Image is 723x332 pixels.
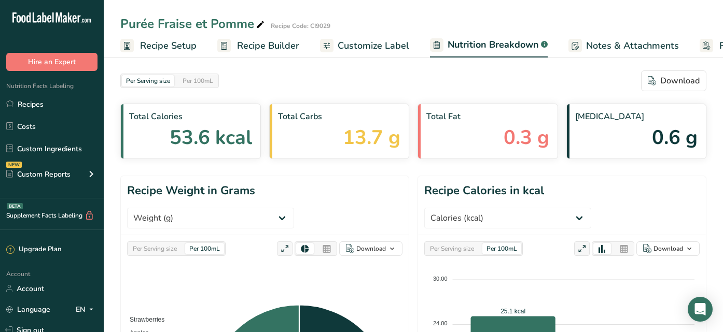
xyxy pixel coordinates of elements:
a: Nutrition Breakdown [430,33,548,58]
button: Download [636,241,700,256]
a: Language [6,300,50,319]
div: Download [356,244,386,253]
div: Per Serving size [122,75,174,86]
span: Nutrition Breakdown [448,38,539,52]
button: Download [339,241,402,256]
tspan: 30.00 [433,276,448,282]
h1: Recipe Calories in kcal [424,182,544,199]
div: Per Serving size [426,243,478,254]
div: Purée Fraise et Pomme [120,15,267,33]
div: Per 100mL [482,243,521,254]
span: 53.6 kcal [170,123,252,152]
div: EN [76,303,98,315]
a: Recipe Setup [120,34,197,57]
span: Total Calories [129,110,252,123]
span: Recipe Builder [237,39,299,53]
div: Open Intercom Messenger [688,297,713,322]
div: BETA [7,203,23,209]
button: Hire an Expert [6,53,98,71]
div: Per 100mL [178,75,217,86]
div: Per Serving size [129,243,181,254]
h1: Recipe Weight in Grams [127,182,255,199]
tspan: 24.00 [433,320,448,326]
span: 0.3 g [504,123,549,152]
span: 13.7 g [343,123,400,152]
div: Custom Reports [6,169,71,180]
div: Recipe Code: CI9029 [271,21,330,31]
span: [MEDICAL_DATA] [575,110,698,123]
a: Notes & Attachments [568,34,679,57]
div: Download [648,75,700,87]
a: Customize Label [320,34,409,57]
span: Strawberries [122,316,164,323]
div: Download [654,244,683,253]
div: NEW [6,162,22,168]
span: Total Fat [426,110,549,123]
button: Download [641,70,706,91]
a: Recipe Builder [217,34,299,57]
span: Total Carbs [278,110,401,123]
div: Per 100mL [185,243,224,254]
span: 0.6 g [652,123,698,152]
span: Recipe Setup [140,39,197,53]
span: Customize Label [338,39,409,53]
span: Notes & Attachments [586,39,679,53]
div: Upgrade Plan [6,244,61,255]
